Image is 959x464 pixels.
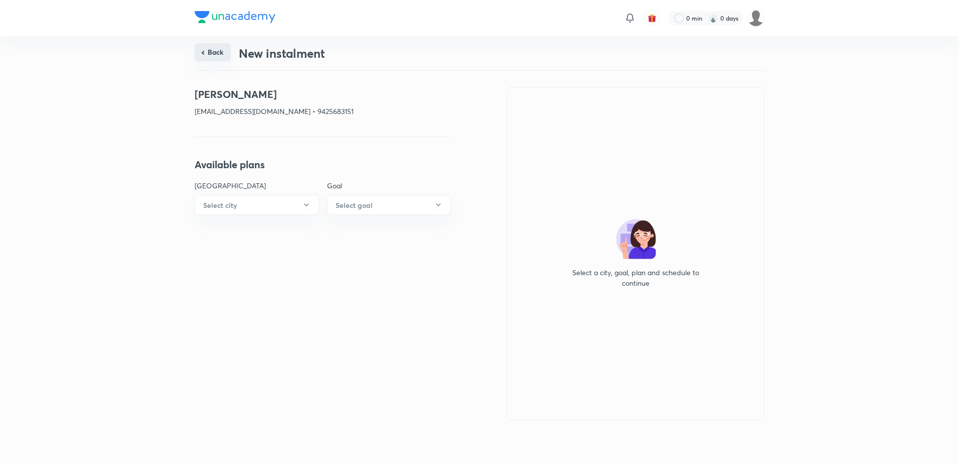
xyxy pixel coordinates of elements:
[644,10,660,26] button: avatar
[708,13,718,23] img: streak
[195,195,319,215] button: Select city
[195,157,451,172] h4: Available plans
[239,46,325,61] h3: New instalment
[195,106,451,117] p: [EMAIL_ADDRESS][DOMAIN_NAME] • 9425683151
[327,180,451,191] p: Goal
[747,10,764,27] img: PRADEEP KADAM
[336,200,373,210] h6: Select goal
[195,180,319,191] p: [GEOGRAPHIC_DATA]
[327,195,451,215] button: Select goal
[195,43,231,61] button: Back
[616,219,656,259] img: no-plan-selected
[566,267,706,288] p: Select a city, goal, plan and schedule to continue
[648,14,657,23] img: avatar
[195,87,451,102] h4: [PERSON_NAME]
[195,11,275,26] a: Company Logo
[203,200,237,210] h6: Select city
[195,11,275,23] img: Company Logo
